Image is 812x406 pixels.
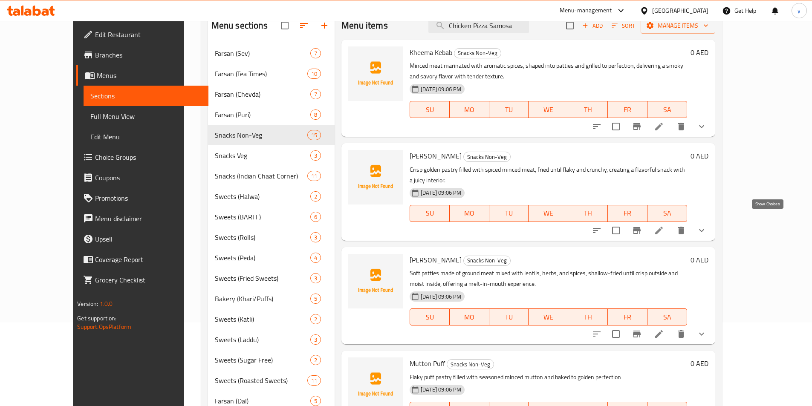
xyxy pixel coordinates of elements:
[453,207,486,219] span: MO
[90,132,202,142] span: Edit Menu
[308,172,321,180] span: 11
[76,208,208,229] a: Menu disclaimer
[647,101,687,118] button: SA
[215,232,310,242] div: Sweets (Rolls)
[453,104,486,116] span: MO
[215,69,307,79] span: Farsan (Tea Times)
[311,356,321,364] span: 2
[95,50,202,60] span: Branches
[77,313,116,324] span: Get support on:
[691,46,708,58] h6: 0 AED
[493,207,526,219] span: TU
[641,18,715,34] button: Manage items
[76,147,208,167] a: Choice Groups
[311,233,321,242] span: 3
[348,254,403,308] img: Shaami Kebaab
[208,227,335,248] div: Sweets (Rolls)3
[76,229,208,249] a: Upsell
[310,334,321,345] div: items
[651,104,684,116] span: SA
[654,329,664,339] a: Edit menu item
[311,336,321,344] span: 3
[607,222,625,239] span: Select to update
[308,131,321,139] span: 15
[654,225,664,236] a: Edit menu item
[529,308,568,325] button: WE
[568,101,608,118] button: TH
[450,205,489,222] button: MO
[77,298,98,309] span: Version:
[454,48,501,58] span: Snacks Non-Veg
[691,150,708,162] h6: 0 AED
[651,207,684,219] span: SA
[610,19,637,32] button: Sort
[97,70,202,81] span: Menus
[572,311,604,323] span: TH
[493,104,526,116] span: TU
[608,101,647,118] button: FR
[671,220,691,241] button: delete
[95,193,202,203] span: Promotions
[311,49,321,58] span: 7
[208,329,335,350] div: Sweets (Laddu)3
[654,121,664,132] a: Edit menu item
[307,69,321,79] div: items
[208,145,335,166] div: Snacks Veg3
[76,45,208,65] a: Branches
[627,116,647,137] button: Branch-specific-item
[410,205,450,222] button: SU
[215,396,310,406] span: Farsan (Dal)
[572,207,604,219] span: TH
[529,101,568,118] button: WE
[76,188,208,208] a: Promotions
[410,308,450,325] button: SU
[581,21,604,31] span: Add
[215,314,310,324] span: Sweets (Katli)
[647,308,687,325] button: SA
[450,101,489,118] button: MO
[417,386,465,394] span: [DATE] 09:06 PM
[208,288,335,309] div: Bakery (Khari/Puffs)5
[84,106,208,127] a: Full Menu View
[410,372,687,383] p: Flaky puff pastry filled with seasoned minced mutton and baked to golden perfection
[310,314,321,324] div: items
[310,150,321,161] div: items
[463,256,511,266] div: Snacks Non-Veg
[489,101,529,118] button: TU
[671,324,691,344] button: delete
[208,63,335,84] div: Farsan (Tea Times)10
[568,205,608,222] button: TH
[311,193,321,201] span: 2
[208,268,335,288] div: Sweets (Fried Sweets)3
[691,220,712,241] button: show more
[647,20,708,31] span: Manage items
[428,18,529,33] input: search
[215,355,310,365] span: Sweets (Sugar Free)
[208,370,335,391] div: Sweets (Roasted Sweets)11
[587,324,607,344] button: sort-choices
[493,311,526,323] span: TU
[587,116,607,137] button: sort-choices
[671,116,691,137] button: delete
[211,19,268,32] h2: Menu sections
[579,19,606,32] button: Add
[310,273,321,283] div: items
[489,205,529,222] button: TU
[95,254,202,265] span: Coverage Report
[489,308,529,325] button: TU
[208,350,335,370] div: Sweets (Sugar Free)2
[572,104,604,116] span: TH
[464,152,510,162] span: Snacks Non-Veg
[95,234,202,244] span: Upsell
[215,191,310,202] span: Sweets (Halwa)
[215,253,310,263] div: Sweets (Peda)
[627,324,647,344] button: Branch-specific-item
[95,213,202,224] span: Menu disclaimer
[208,186,335,207] div: Sweets (Halwa)2
[310,294,321,304] div: items
[413,104,446,116] span: SU
[276,17,294,35] span: Select all sections
[310,396,321,406] div: items
[90,91,202,101] span: Sections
